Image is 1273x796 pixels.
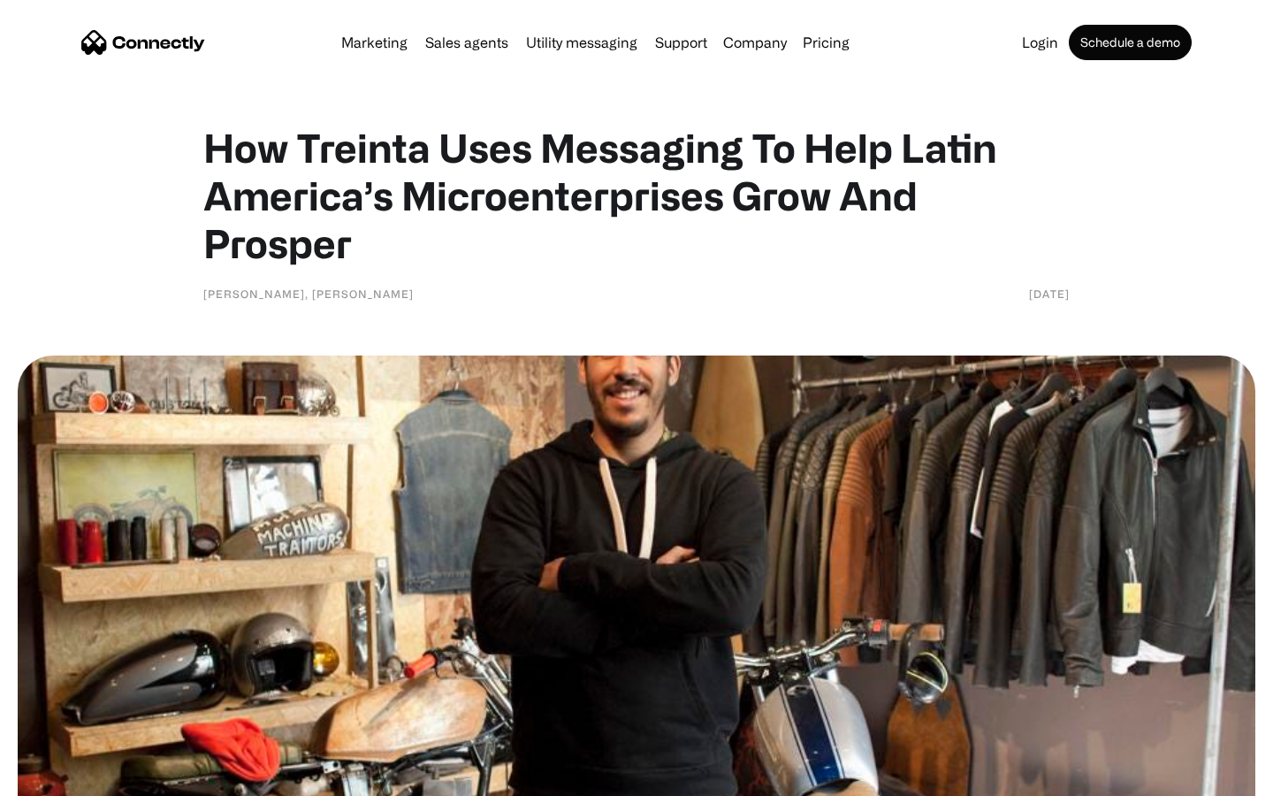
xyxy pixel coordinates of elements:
a: Support [648,35,714,50]
aside: Language selected: English [18,765,106,790]
a: Pricing [796,35,857,50]
h1: How Treinta Uses Messaging To Help Latin America’s Microenterprises Grow And Prosper [203,124,1070,267]
div: [DATE] [1029,285,1070,302]
div: [PERSON_NAME], [PERSON_NAME] [203,285,414,302]
a: Schedule a demo [1069,25,1192,60]
a: Marketing [334,35,415,50]
a: Utility messaging [519,35,644,50]
a: Sales agents [418,35,515,50]
ul: Language list [35,765,106,790]
div: Company [723,30,787,55]
a: Login [1015,35,1065,50]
